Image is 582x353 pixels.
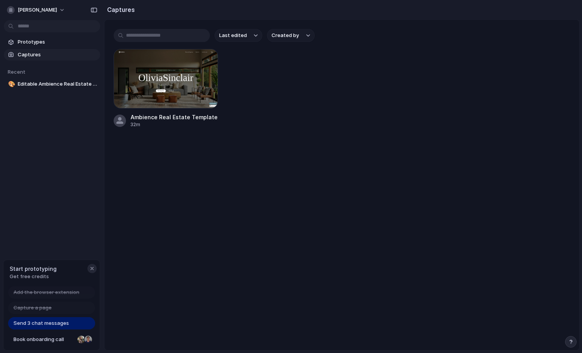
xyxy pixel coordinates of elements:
a: Book onboarding call [8,333,95,346]
span: Prototypes [18,38,97,46]
button: [PERSON_NAME] [4,4,69,16]
a: Captures [4,49,100,61]
div: Nicole Kubica [77,335,86,344]
button: Created by [267,29,315,42]
span: Send 3 chat messages [13,319,69,327]
span: Start prototyping [10,265,57,273]
button: Last edited [215,29,262,42]
span: Book onboarding call [13,336,74,343]
span: Recent [8,69,25,75]
span: Add the browser extension [13,289,79,296]
div: 🎨 [8,80,13,89]
div: 32m [131,121,218,128]
span: Get free credits [10,273,57,280]
span: Capture a page [13,304,52,312]
span: Created by [272,32,299,39]
button: 🎨 [7,80,15,88]
h2: Captures [104,5,135,14]
span: [PERSON_NAME] [18,6,57,14]
a: Prototypes [4,36,100,48]
span: Last edited [219,32,247,39]
div: Ambience Real Estate Template [131,113,218,121]
span: Editable Ambience Real Estate Site [18,80,97,88]
a: 🎨Editable Ambience Real Estate Site [4,78,100,90]
span: Captures [18,51,97,59]
div: Christian Iacullo [84,335,93,344]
